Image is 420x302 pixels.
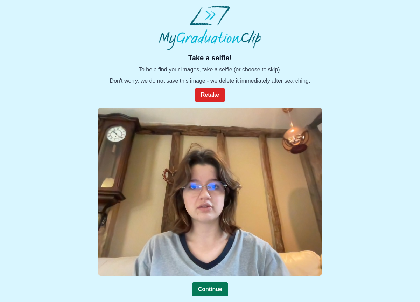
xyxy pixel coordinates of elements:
b: Retake [201,92,219,98]
img: Captured selfie [98,108,322,276]
p: Don't worry, we do not save this image - we delete it immediately after searching. [110,77,310,85]
img: MyGraduationClip [159,6,261,50]
button: Retake [195,88,225,102]
p: To help find your images, take a selfie (or choose to skip). [110,66,310,74]
b: Continue [198,286,222,292]
h2: Take a selfie! [110,53,310,63]
button: Continue [192,282,227,296]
